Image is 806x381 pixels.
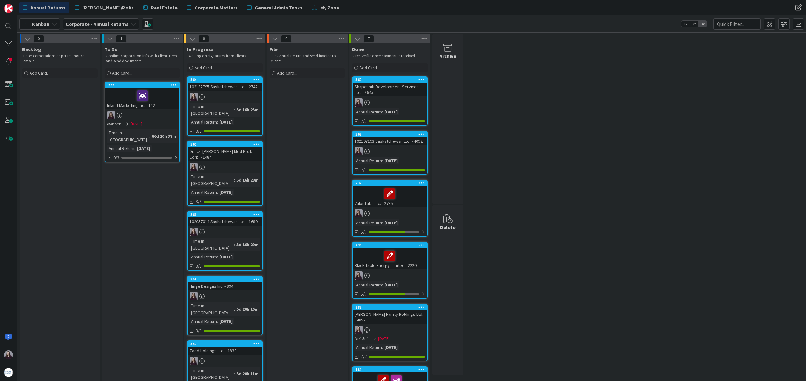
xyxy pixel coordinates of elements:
img: BC [355,326,363,334]
i: Not Set [107,121,121,127]
span: : [234,306,235,313]
span: 3/3 [196,198,202,205]
span: : [382,344,383,351]
img: avatar [4,368,13,377]
p: Waiting on signatures from clients. [188,54,261,59]
a: 360Shapeshift Development Services Ltd. - 3645BCAnnual Return:[DATE]7/7 [352,76,428,126]
div: 359Hinge Designs Inc. - 894 [188,276,262,290]
span: 1 [116,35,127,43]
span: [PERSON_NAME]/PoAs [82,4,134,11]
div: Time in [GEOGRAPHIC_DATA] [190,173,234,187]
span: 7/7 [361,353,367,360]
span: 3x [698,21,707,27]
div: 361102057014 Saskatchewan Ltd. - 1680 [188,212,262,226]
a: 232Valor Labs Inc. - 2735BCAnnual Return:[DATE]5/7 [352,180,428,237]
span: To Do [105,46,118,52]
div: [DATE] [383,281,399,288]
a: 283[PERSON_NAME] Family Holdings Ltd. - 4052BCNot Set[DATE]Annual Return:[DATE]7/7 [352,304,428,361]
span: 7/7 [361,118,367,124]
div: Time in [GEOGRAPHIC_DATA] [190,238,234,251]
div: BC [188,228,262,236]
div: 5d 20h 10m [235,306,260,313]
div: Annual Return [355,108,382,115]
img: BC [355,209,363,217]
div: 357Zadd Holdings Ltd. - 1839 [188,341,262,355]
div: Annual Return [355,157,382,164]
div: 357 [190,342,262,346]
div: 272Inland Marketing Inc. - 142 [105,82,179,109]
div: BC [353,326,427,334]
div: BC [105,111,179,119]
img: BC [355,147,363,155]
span: : [217,318,218,325]
div: 238 [353,242,427,248]
div: Valor Labs Inc. - 2735 [353,186,427,207]
div: 184 [355,367,427,372]
a: 272Inland Marketing Inc. - 142BCNot Set[DATE]Time in [GEOGRAPHIC_DATA]:66d 20h 37mAnnual Return:[... [105,82,180,162]
span: 0 [281,35,292,43]
span: 5/7 [361,229,367,235]
div: 361 [188,212,262,217]
div: BC [188,93,262,101]
img: BC [4,350,13,359]
div: Annual Return [107,145,134,152]
div: Annual Return [355,281,382,288]
img: BC [107,111,115,119]
div: Zadd Holdings Ltd. - 1839 [188,347,262,355]
span: : [149,133,150,140]
span: : [217,253,218,260]
div: BC [188,163,262,171]
div: 283[PERSON_NAME] Family Holdings Ltd. - 4052 [353,304,427,324]
p: Enter corporations as per ISC notice emails. [23,54,96,64]
img: BC [355,98,363,107]
span: 0 [33,35,44,43]
div: 364 [188,77,262,83]
span: : [234,370,235,377]
span: Add Card... [195,65,215,71]
span: [DATE] [378,335,390,342]
div: [DATE] [218,118,234,125]
div: 360Shapeshift Development Services Ltd. - 3645 [353,77,427,96]
div: 359 [190,277,262,281]
span: 0/3 [113,154,119,161]
span: 3/3 [196,327,202,334]
span: 6 [198,35,209,43]
div: 5d 20h 11m [235,370,260,377]
b: Corporate - Annual Returns [66,21,128,27]
div: 360 [355,78,427,82]
div: 360 [353,77,427,83]
div: 363102197193 Saskatchewan Ltd. - 4092 [353,131,427,145]
span: : [382,157,383,164]
a: My Zone [308,2,343,13]
span: 5/7 [361,291,367,297]
div: BC [353,209,427,217]
div: BC [188,292,262,300]
div: [DATE] [218,253,234,260]
div: 362 [188,141,262,147]
div: 66d 20h 37m [150,133,178,140]
img: BC [190,357,198,365]
div: Shapeshift Development Services Ltd. - 3645 [353,83,427,96]
span: 2x [690,21,698,27]
span: Kanban [32,20,49,28]
div: 272 [108,83,179,87]
a: 361102057014 Saskatchewan Ltd. - 1680BCTime in [GEOGRAPHIC_DATA]:5d 16h 29mAnnual Return:[DATE]3/3 [187,211,263,271]
div: 362Dr. T.Z. [PERSON_NAME] Med Prof. Corp. - 1484 [188,141,262,161]
div: [DATE] [383,157,399,164]
div: BC [353,98,427,107]
div: [DATE] [383,219,399,226]
a: 359Hinge Designs Inc. - 894BCTime in [GEOGRAPHIC_DATA]:5d 20h 10mAnnual Return:[DATE]3/3 [187,276,263,335]
span: My Zone [320,4,339,11]
div: 272 [105,82,179,88]
div: 232Valor Labs Inc. - 2735 [353,180,427,207]
span: Backlog [22,46,41,52]
a: 362Dr. T.Z. [PERSON_NAME] Med Prof. Corp. - 1484BCTime in [GEOGRAPHIC_DATA]:5d 16h 28mAnnual Retu... [187,141,263,206]
a: Real Estate [139,2,181,13]
div: Archive [440,52,456,60]
span: 7 [363,35,374,43]
a: Annual Returns [19,2,69,13]
a: General Admin Tasks [243,2,306,13]
span: 7/7 [361,167,367,173]
div: 364 [190,78,262,82]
